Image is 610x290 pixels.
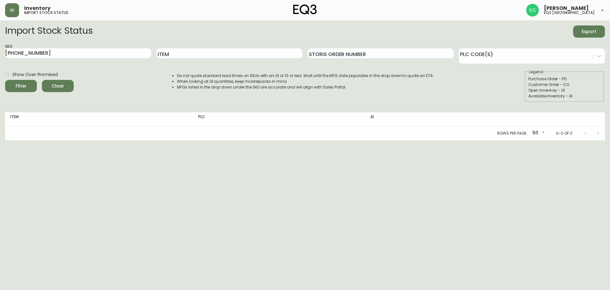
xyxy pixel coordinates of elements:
div: Customer Order - CO [528,82,601,88]
img: logo [293,4,317,15]
li: When looking at OI quantities, keep masterpacks in mind. [177,79,434,84]
li: MFGs listed in the drop down under the SKU are accurate and will align with Sales Portal. [177,84,434,90]
th: PLC [193,112,365,126]
button: Export [573,25,605,38]
p: Rows per page: [497,131,527,136]
img: db11c1629862fe82d63d0774b1b54d2b [526,4,539,17]
li: Do not quote standard lead times on SKUs with an OI of 10 or less. Wait until the MFG date popula... [177,73,434,79]
h5: import stock status [24,11,68,15]
div: Available Inventory - AI [528,93,601,99]
span: Export [578,28,600,36]
p: 0-0 of 0 [556,131,573,136]
div: Purchase Order - PO [528,76,601,82]
div: Open Inventory - OI [528,88,601,93]
th: Item [5,112,193,126]
div: 50 [530,128,546,138]
h5: eq3 [GEOGRAPHIC_DATA] [544,11,595,15]
span: Inventory [24,6,51,11]
span: Clear [47,82,69,90]
h2: Import Stock Status [5,25,92,38]
th: AI [365,112,503,126]
span: [PERSON_NAME] [544,6,589,11]
legend: Legend [528,69,544,75]
button: Filter [5,80,37,92]
span: Show Over Promised [12,71,58,78]
button: Clear [42,80,74,92]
